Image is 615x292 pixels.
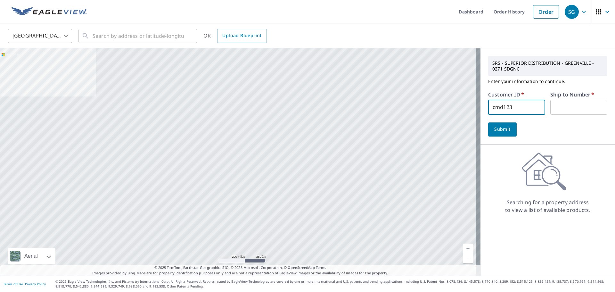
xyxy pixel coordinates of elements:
button: Submit [488,122,517,137]
a: Order [533,5,559,19]
p: | [3,282,46,286]
div: Aerial [8,248,55,264]
span: © 2025 TomTom, Earthstar Geographics SIO, © 2025 Microsoft Corporation, © [154,265,326,271]
span: Submit [493,125,512,133]
label: Customer ID [488,92,524,97]
div: OR [203,29,267,43]
a: Upload Blueprint [217,29,266,43]
input: Search by address or latitude-longitude [93,27,184,45]
p: © 2025 Eagle View Technologies, Inc. and Pictometry International Corp. All Rights Reserved. Repo... [55,279,612,289]
img: EV Logo [12,7,87,17]
p: Searching for a property address to view a list of available products. [505,198,591,214]
a: Current Level 5, Zoom In [463,244,473,253]
label: Ship to Number [550,92,594,97]
p: Enter your information to continue. [488,76,607,87]
div: Aerial [22,248,40,264]
a: Terms [316,265,326,270]
span: Upload Blueprint [222,32,261,40]
p: SRS - SUPERIOR DISTRIBUTION - GREENVILLE - 0271 SDGNC [490,58,606,74]
a: OpenStreetMap [288,265,315,270]
a: Privacy Policy [25,282,46,286]
div: [GEOGRAPHIC_DATA] [8,27,72,45]
a: Current Level 5, Zoom Out [463,253,473,263]
a: Terms of Use [3,282,23,286]
div: SG [565,5,579,19]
